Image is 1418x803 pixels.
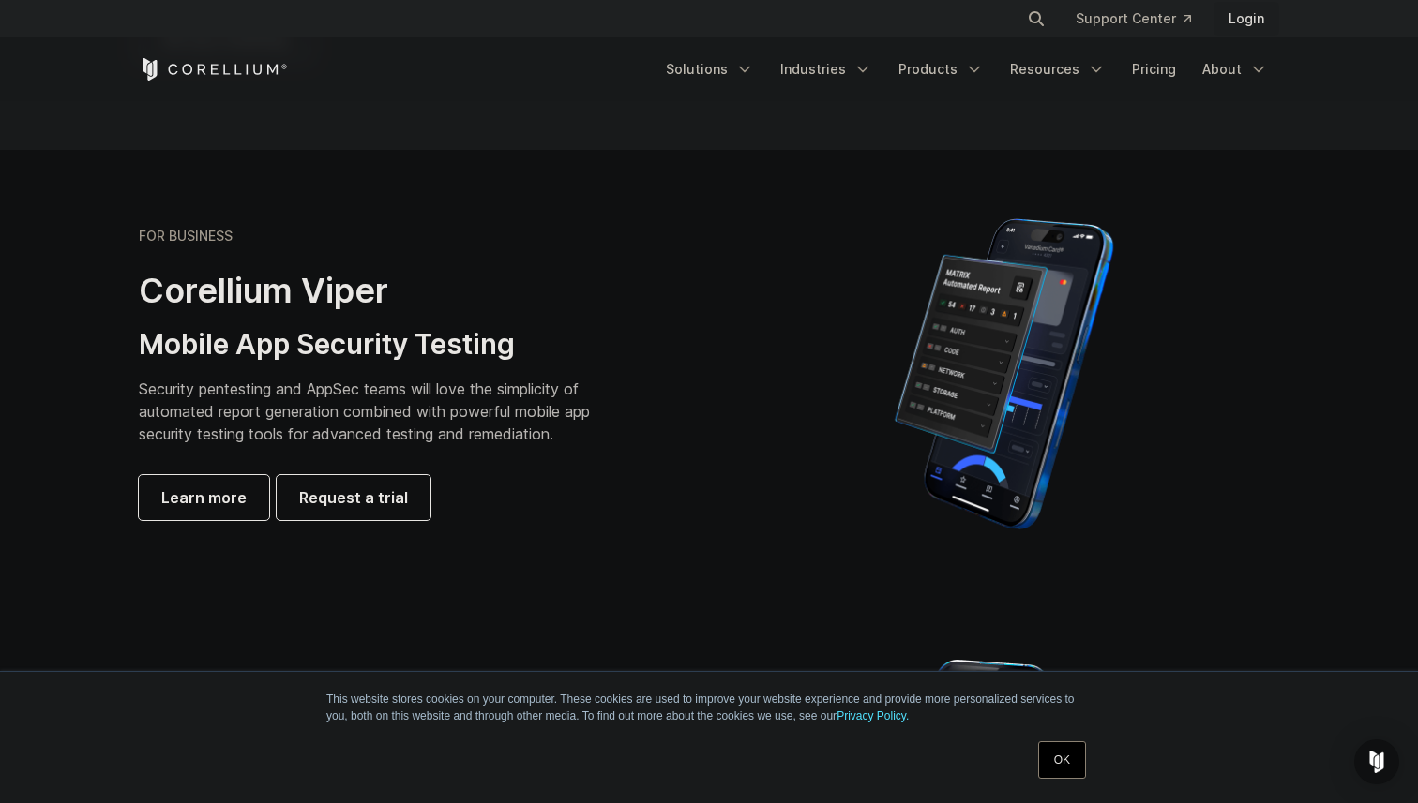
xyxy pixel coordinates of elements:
[1019,2,1053,36] button: Search
[1354,739,1399,784] div: Open Intercom Messenger
[837,709,909,722] a: Privacy Policy.
[277,475,430,520] a: Request a trial
[1121,52,1187,86] a: Pricing
[161,486,247,509] span: Learn more
[299,486,408,509] span: Request a trial
[1004,2,1279,36] div: Navigation Menu
[139,270,619,312] h2: Corellium Viper
[999,52,1117,86] a: Resources
[139,58,288,81] a: Corellium Home
[769,52,883,86] a: Industries
[887,52,995,86] a: Products
[139,378,619,445] p: Security pentesting and AppSec teams will love the simplicity of automated report generation comb...
[139,228,233,245] h6: FOR BUSINESS
[655,52,1279,86] div: Navigation Menu
[863,210,1145,538] img: Corellium MATRIX automated report on iPhone showing app vulnerability test results across securit...
[1214,2,1279,36] a: Login
[655,52,765,86] a: Solutions
[1191,52,1279,86] a: About
[1061,2,1206,36] a: Support Center
[326,691,1092,724] p: This website stores cookies on your computer. These cookies are used to improve your website expe...
[1038,741,1086,779] a: OK
[139,327,619,363] h3: Mobile App Security Testing
[139,475,269,520] a: Learn more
